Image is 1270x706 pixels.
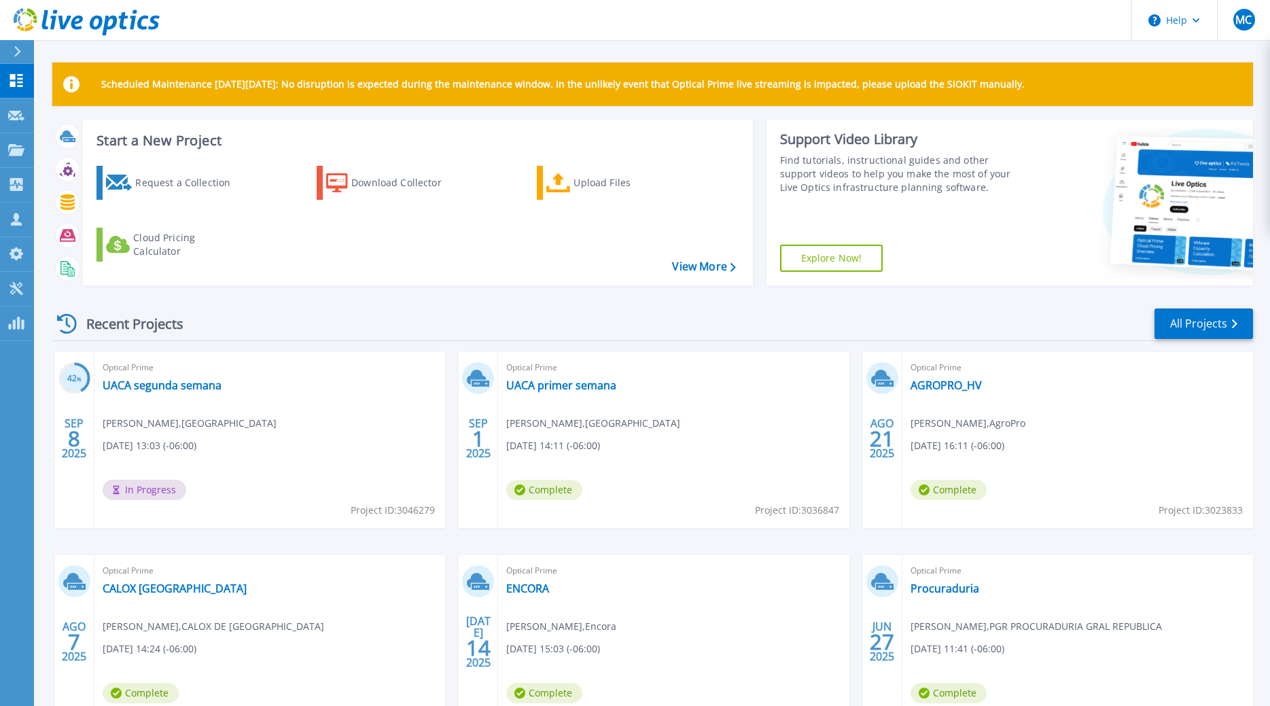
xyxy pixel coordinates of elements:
[466,642,491,654] span: 14
[506,563,841,578] span: Optical Prime
[465,414,491,463] div: SEP 2025
[465,617,491,667] div: [DATE] 2025
[574,169,682,196] div: Upload Files
[780,154,1028,194] div: Find tutorials, instructional guides and other support videos to help you make the most of your L...
[911,619,1162,634] span: [PERSON_NAME] , PGR PROCURADURIA GRAL REPUBLICA
[103,582,247,595] a: CALOX [GEOGRAPHIC_DATA]
[351,169,460,196] div: Download Collector
[61,414,87,463] div: SEP 2025
[103,641,196,656] span: [DATE] 14:24 (-06:00)
[68,636,80,648] span: 7
[780,245,883,272] a: Explore Now!
[103,683,179,703] span: Complete
[506,480,582,500] span: Complete
[472,433,484,444] span: 1
[911,683,987,703] span: Complete
[135,169,244,196] div: Request a Collection
[506,619,616,634] span: [PERSON_NAME] , Encora
[58,371,90,387] h3: 42
[103,360,437,375] span: Optical Prime
[1159,503,1243,518] span: Project ID: 3023833
[1235,14,1252,25] span: MC
[506,641,600,656] span: [DATE] 15:03 (-06:00)
[1154,308,1253,339] a: All Projects
[911,360,1245,375] span: Optical Prime
[506,582,549,595] a: ENCORA
[506,360,841,375] span: Optical Prime
[96,166,248,200] a: Request a Collection
[537,166,688,200] a: Upload Files
[61,617,87,667] div: AGO 2025
[317,166,468,200] a: Download Collector
[911,641,1004,656] span: [DATE] 11:41 (-06:00)
[911,378,982,392] a: AGROPRO_HV
[351,503,435,518] span: Project ID: 3046279
[870,433,894,444] span: 21
[911,563,1245,578] span: Optical Prime
[869,617,895,667] div: JUN 2025
[911,582,979,595] a: Procuraduria
[96,228,248,262] a: Cloud Pricing Calculator
[672,260,735,273] a: View More
[103,563,437,578] span: Optical Prime
[68,433,80,444] span: 8
[103,619,324,634] span: [PERSON_NAME] , CALOX DE [GEOGRAPHIC_DATA]
[133,231,242,258] div: Cloud Pricing Calculator
[755,503,839,518] span: Project ID: 3036847
[103,480,186,500] span: In Progress
[869,414,895,463] div: AGO 2025
[506,416,680,431] span: [PERSON_NAME] , [GEOGRAPHIC_DATA]
[77,375,82,383] span: %
[911,480,987,500] span: Complete
[506,438,600,453] span: [DATE] 14:11 (-06:00)
[103,416,277,431] span: [PERSON_NAME] , [GEOGRAPHIC_DATA]
[911,416,1025,431] span: [PERSON_NAME] , AgroPro
[103,378,222,392] a: UACA segunda semana
[96,133,735,148] h3: Start a New Project
[506,683,582,703] span: Complete
[780,130,1028,148] div: Support Video Library
[911,438,1004,453] span: [DATE] 16:11 (-06:00)
[506,378,616,392] a: UACA primer semana
[101,79,1025,90] p: Scheduled Maintenance [DATE][DATE]: No disruption is expected during the maintenance window. In t...
[103,438,196,453] span: [DATE] 13:03 (-06:00)
[870,636,894,648] span: 27
[52,307,202,340] div: Recent Projects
